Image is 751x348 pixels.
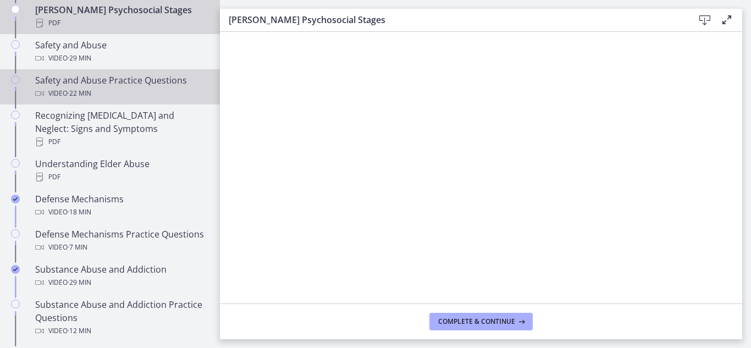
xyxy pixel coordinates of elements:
div: Substance Abuse and Addiction [35,263,207,289]
div: Video [35,276,207,289]
h3: [PERSON_NAME] Psychosocial Stages [229,13,676,26]
div: PDF [35,16,207,30]
div: Video [35,52,207,65]
span: Complete & continue [438,317,515,326]
button: Complete & continue [429,313,533,330]
div: Video [35,241,207,254]
span: · 29 min [68,276,91,289]
div: Understanding Elder Abuse [35,157,207,184]
div: Video [35,324,207,338]
div: PDF [35,170,207,184]
i: Completed [11,265,20,274]
span: · 12 min [68,324,91,338]
span: · 7 min [68,241,87,254]
div: Video [35,87,207,100]
span: · 18 min [68,206,91,219]
div: Video [35,206,207,219]
div: Safety and Abuse [35,38,207,65]
div: Defense Mechanisms [35,192,207,219]
span: · 29 min [68,52,91,65]
div: Recognizing [MEDICAL_DATA] and Neglect: Signs and Symptoms [35,109,207,148]
div: Defense Mechanisms Practice Questions [35,228,207,254]
i: Completed [11,195,20,203]
div: Safety and Abuse Practice Questions [35,74,207,100]
div: PDF [35,135,207,148]
div: Substance Abuse and Addiction Practice Questions [35,298,207,338]
span: · 22 min [68,87,91,100]
div: [PERSON_NAME] Psychosocial Stages [35,3,207,30]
